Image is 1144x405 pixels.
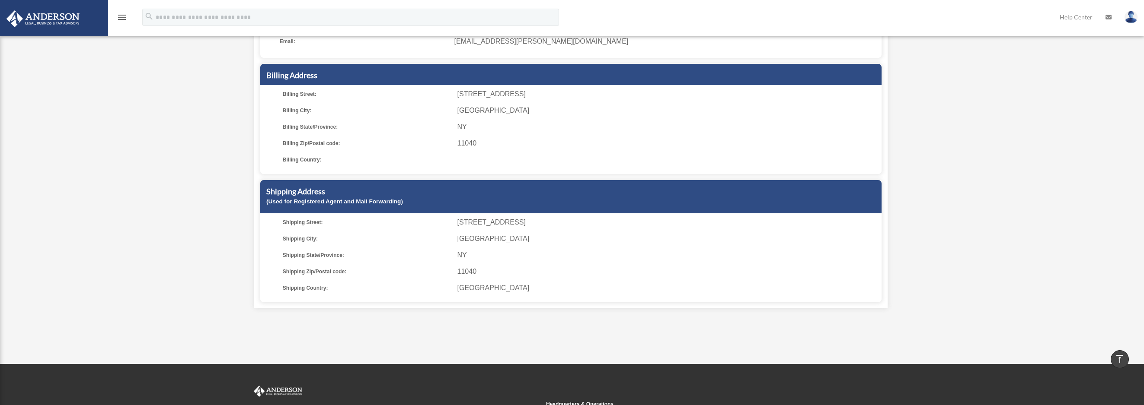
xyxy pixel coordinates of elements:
h5: Shipping Address [266,186,876,197]
i: search [144,12,154,21]
span: [EMAIL_ADDRESS][PERSON_NAME][DOMAIN_NAME] [454,35,876,47]
span: Shipping Country: [283,282,451,294]
span: NY [457,249,879,261]
span: [STREET_ADDRESS] [457,216,879,228]
span: Billing City: [283,104,451,117]
i: vertical_align_top [1115,354,1125,364]
span: 11040 [457,137,879,149]
small: (Used for Registered Agent and Mail Forwarding) [266,198,403,205]
img: Anderson Advisors Platinum Portal [4,10,82,27]
img: Anderson Advisors Platinum Portal [252,386,304,397]
span: Billing Street: [283,88,451,100]
span: Billing Zip/Postal code: [283,137,451,149]
span: Shipping City: [283,233,451,245]
span: Shipping Zip/Postal code: [283,266,451,278]
span: Billing State/Province: [283,121,451,133]
span: Email: [280,35,448,47]
i: menu [117,12,127,22]
span: Shipping State/Province: [283,249,451,261]
h5: Billing Address [266,70,876,81]
span: Shipping Street: [283,216,451,228]
span: [GEOGRAPHIC_DATA] [457,282,879,294]
span: [GEOGRAPHIC_DATA] [457,104,879,117]
a: vertical_align_top [1111,350,1129,368]
span: NY [457,121,879,133]
span: Billing Country: [283,154,451,166]
span: 11040 [457,266,879,278]
a: menu [117,15,127,22]
img: User Pic [1125,11,1138,23]
span: [STREET_ADDRESS] [457,88,879,100]
span: [GEOGRAPHIC_DATA] [457,233,879,245]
